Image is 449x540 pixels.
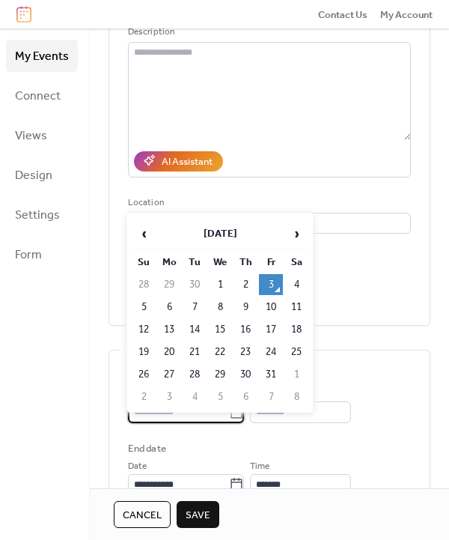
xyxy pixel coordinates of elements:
td: 23 [233,342,257,362]
span: Date [128,459,147,474]
a: Design [6,159,78,191]
td: 8 [208,297,232,318]
th: Th [233,252,257,273]
td: 30 [183,274,207,295]
td: 28 [132,274,156,295]
td: 6 [233,386,257,407]
th: [DATE] [157,218,283,250]
th: Sa [284,252,308,273]
div: End date [128,441,166,456]
td: 16 [233,319,257,340]
td: 29 [157,274,181,295]
td: 3 [259,274,283,295]
span: Settings [15,204,60,227]
span: Views [15,124,47,148]
th: Fr [259,252,283,273]
td: 29 [208,364,232,385]
a: Connect [6,79,78,112]
td: 5 [132,297,156,318]
button: Save [177,501,219,528]
td: 7 [183,297,207,318]
div: Location [128,195,408,210]
td: 9 [233,297,257,318]
td: 27 [157,364,181,385]
td: 11 [284,297,308,318]
td: 30 [233,364,257,385]
td: 21 [183,342,207,362]
td: 4 [284,274,308,295]
span: Form [15,243,42,267]
td: 25 [284,342,308,362]
td: 28 [183,364,207,385]
span: Design [15,164,52,187]
div: AI Assistant [162,154,213,169]
td: 7 [259,386,283,407]
span: Connect [15,85,61,108]
td: 1 [284,364,308,385]
td: 2 [132,386,156,407]
span: ‹ [132,219,155,249]
td: 20 [157,342,181,362]
td: 6 [157,297,181,318]
span: My Events [15,45,69,68]
td: 8 [284,386,308,407]
td: 2 [233,274,257,295]
td: 13 [157,319,181,340]
td: 3 [157,386,181,407]
td: 5 [208,386,232,407]
td: 12 [132,319,156,340]
span: Time [250,459,269,474]
td: 22 [208,342,232,362]
a: My Events [6,40,78,72]
th: We [208,252,232,273]
button: Cancel [114,501,171,528]
a: Views [6,119,78,151]
td: 1 [208,274,232,295]
img: logo [16,6,31,22]
a: Form [6,238,78,270]
a: My Account [380,7,433,22]
th: Tu [183,252,207,273]
td: 4 [183,386,207,407]
div: Description [128,25,408,40]
a: Settings [6,198,78,231]
td: 26 [132,364,156,385]
button: AI Assistant [134,151,223,171]
td: 19 [132,342,156,362]
span: › [285,219,308,249]
td: 14 [183,319,207,340]
td: 17 [259,319,283,340]
td: 24 [259,342,283,362]
td: 18 [284,319,308,340]
span: Cancel [123,508,162,523]
th: Mo [157,252,181,273]
span: Save [186,508,210,523]
td: 31 [259,364,283,385]
a: Contact Us [318,7,367,22]
td: 10 [259,297,283,318]
td: 15 [208,319,232,340]
th: Su [132,252,156,273]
